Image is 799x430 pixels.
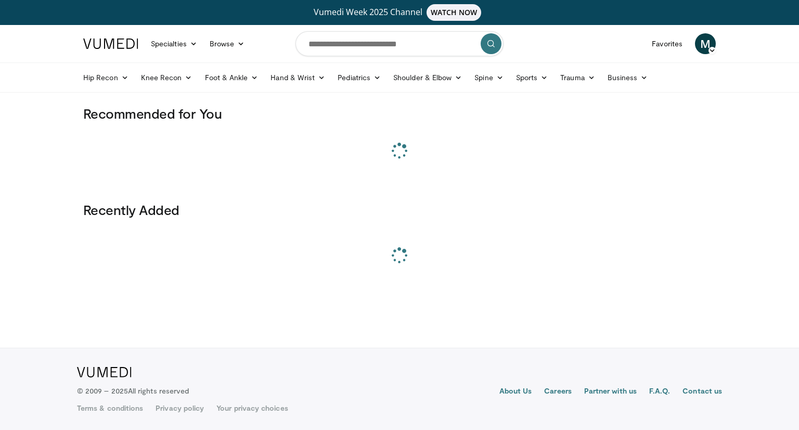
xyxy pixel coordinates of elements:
a: Hip Recon [77,67,135,88]
a: Contact us [682,386,722,398]
a: Partner with us [584,386,637,398]
img: VuMedi Logo [83,39,138,49]
a: Hand & Wrist [264,67,331,88]
a: Knee Recon [135,67,199,88]
a: Sports [510,67,555,88]
a: Trauma [554,67,601,88]
a: Vumedi Week 2025 ChannelWATCH NOW [85,4,714,21]
p: © 2009 – 2025 [77,386,189,396]
a: Favorites [646,33,689,54]
a: Privacy policy [156,403,204,413]
a: M [695,33,716,54]
a: Spine [468,67,509,88]
a: Specialties [145,33,203,54]
a: Business [601,67,654,88]
span: All rights reserved [128,386,189,395]
a: Browse [203,33,251,54]
a: Pediatrics [331,67,387,88]
h3: Recommended for You [83,105,716,122]
a: Terms & conditions [77,403,143,413]
img: VuMedi Logo [77,367,132,377]
h3: Recently Added [83,201,716,218]
span: WATCH NOW [427,4,482,21]
a: Careers [544,386,572,398]
a: F.A.Q. [649,386,670,398]
a: Your privacy choices [216,403,288,413]
a: Foot & Ankle [199,67,265,88]
input: Search topics, interventions [295,31,504,56]
a: Shoulder & Elbow [387,67,468,88]
a: About Us [499,386,532,398]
